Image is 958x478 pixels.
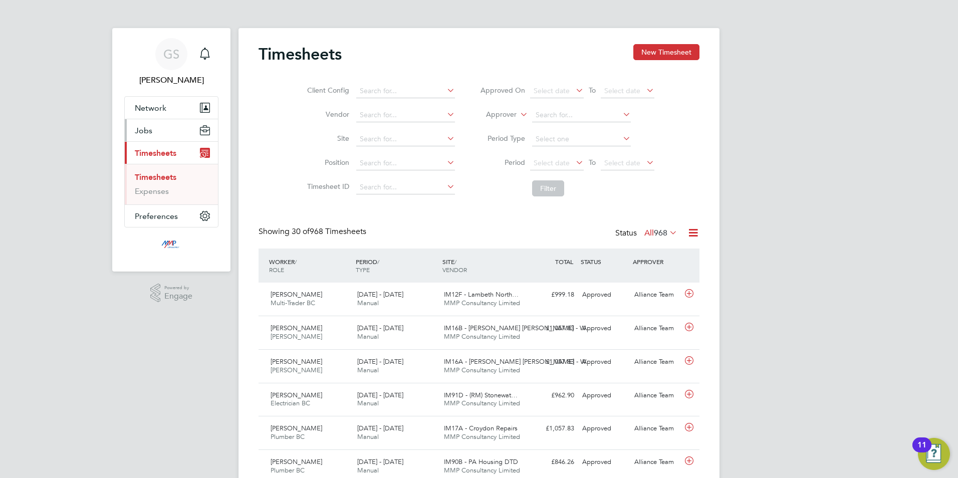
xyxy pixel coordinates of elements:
[356,156,455,170] input: Search for...
[604,86,640,95] span: Select date
[586,84,599,97] span: To
[377,258,379,266] span: /
[271,366,322,374] span: [PERSON_NAME]
[271,391,322,399] span: [PERSON_NAME]
[356,266,370,274] span: TYPE
[532,108,631,122] input: Search for...
[357,357,403,366] span: [DATE] - [DATE]
[356,108,455,122] input: Search for...
[357,432,379,441] span: Manual
[444,399,520,407] span: MMP Consultancy Limited
[532,180,564,196] button: Filter
[630,287,682,303] div: Alliance Team
[578,420,630,437] div: Approved
[480,158,525,167] label: Period
[295,258,297,266] span: /
[442,266,467,274] span: VENDOR
[125,205,218,227] button: Preferences
[271,357,322,366] span: [PERSON_NAME]
[578,387,630,404] div: Approved
[164,292,192,301] span: Engage
[357,391,403,399] span: [DATE] - [DATE]
[357,332,379,341] span: Manual
[917,445,926,458] div: 11
[444,357,593,366] span: IM16A - [PERSON_NAME] [PERSON_NAME] - W…
[578,287,630,303] div: Approved
[271,290,322,299] span: [PERSON_NAME]
[150,284,193,303] a: Powered byEngage
[292,226,310,236] span: 30 of
[292,226,366,236] span: 968 Timesheets
[630,253,682,271] div: APPROVER
[163,48,179,61] span: GS
[271,424,322,432] span: [PERSON_NAME]
[526,454,578,470] div: £846.26
[271,466,305,474] span: Plumber BC
[918,438,950,470] button: Open Resource Center, 11 new notifications
[157,237,186,254] img: mmpconsultancy-logo-retina.png
[526,320,578,337] div: £1,057.83
[357,290,403,299] span: [DATE] - [DATE]
[526,354,578,370] div: £1,057.83
[135,126,152,135] span: Jobs
[356,132,455,146] input: Search for...
[124,74,218,86] span: George Stacey
[357,424,403,432] span: [DATE] - [DATE]
[630,320,682,337] div: Alliance Team
[124,38,218,86] a: GS[PERSON_NAME]
[532,132,631,146] input: Select one
[444,391,518,399] span: IM91D - (RM) Stonewat…
[357,299,379,307] span: Manual
[555,258,573,266] span: TOTAL
[357,366,379,374] span: Manual
[304,110,349,119] label: Vendor
[444,332,520,341] span: MMP Consultancy Limited
[135,186,169,196] a: Expenses
[604,158,640,167] span: Select date
[534,158,570,167] span: Select date
[630,420,682,437] div: Alliance Team
[259,226,368,237] div: Showing
[444,432,520,441] span: MMP Consultancy Limited
[444,457,518,466] span: IM90B - PA Housing DTD
[271,399,310,407] span: Electrician BC
[356,84,455,98] input: Search for...
[135,172,176,182] a: Timesheets
[444,366,520,374] span: MMP Consultancy Limited
[654,228,667,238] span: 968
[586,156,599,169] span: To
[480,86,525,95] label: Approved On
[630,354,682,370] div: Alliance Team
[480,134,525,143] label: Period Type
[578,354,630,370] div: Approved
[271,432,305,441] span: Plumber BC
[125,164,218,204] div: Timesheets
[356,180,455,194] input: Search for...
[444,324,592,332] span: IM16B - [PERSON_NAME] [PERSON_NAME] - W…
[135,148,176,158] span: Timesheets
[271,457,322,466] span: [PERSON_NAME]
[125,97,218,119] button: Network
[135,211,178,221] span: Preferences
[357,466,379,474] span: Manual
[304,158,349,167] label: Position
[304,86,349,95] label: Client Config
[357,457,403,466] span: [DATE] - [DATE]
[444,466,520,474] span: MMP Consultancy Limited
[271,299,315,307] span: Multi-Trader BC
[444,299,520,307] span: MMP Consultancy Limited
[269,266,284,274] span: ROLE
[304,182,349,191] label: Timesheet ID
[526,387,578,404] div: £962.90
[271,332,322,341] span: [PERSON_NAME]
[124,237,218,254] a: Go to home page
[630,454,682,470] div: Alliance Team
[271,324,322,332] span: [PERSON_NAME]
[440,253,527,279] div: SITE
[578,454,630,470] div: Approved
[526,287,578,303] div: £999.18
[578,320,630,337] div: Approved
[125,119,218,141] button: Jobs
[454,258,456,266] span: /
[112,28,230,272] nav: Main navigation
